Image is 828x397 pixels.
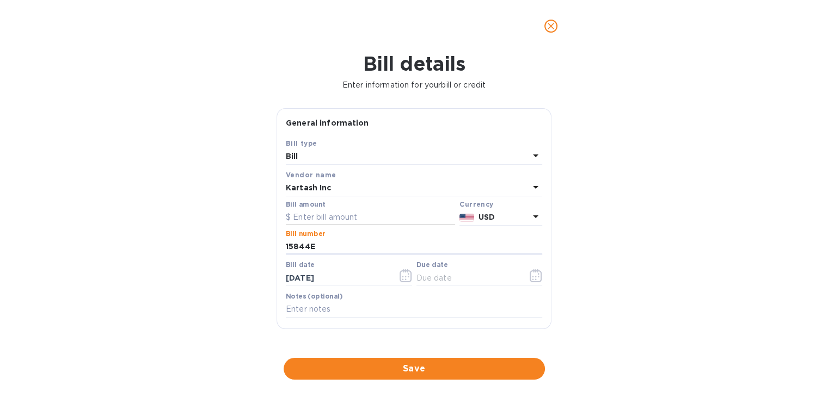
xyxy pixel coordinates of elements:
input: Enter notes [286,301,542,318]
b: Kartash Inc [286,183,331,192]
label: Bill amount [286,201,325,208]
b: USD [479,213,495,221]
label: Bill date [286,262,315,269]
b: Bill type [286,139,317,147]
input: Due date [416,270,519,286]
button: Save [284,358,545,380]
p: Enter information for your bill or credit [9,79,819,91]
b: Bill [286,152,298,160]
b: General information [286,119,369,127]
b: Vendor name [286,171,336,179]
label: Notes (optional) [286,293,343,300]
img: USD [459,214,474,221]
b: Currency [459,200,493,208]
label: Bill number [286,231,325,237]
input: $ Enter bill amount [286,209,455,226]
button: close [538,13,564,39]
span: Save [292,362,536,375]
h1: Bill details [9,52,819,75]
input: Enter bill number [286,239,542,255]
label: Due date [416,262,447,269]
input: Select date [286,270,389,286]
